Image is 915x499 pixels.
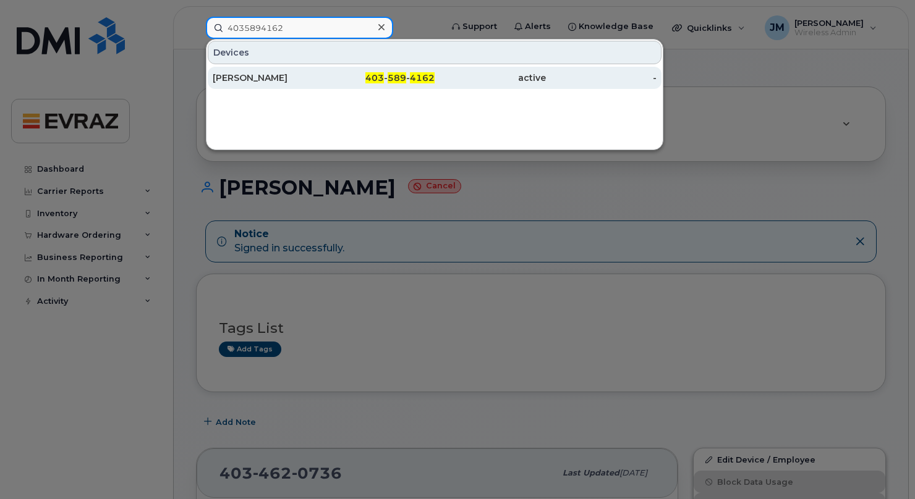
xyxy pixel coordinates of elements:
[324,72,435,84] div: - -
[208,67,662,89] a: [PERSON_NAME]403-589-4162active-
[546,72,657,84] div: -
[213,72,324,84] div: [PERSON_NAME]
[365,72,384,83] span: 403
[208,41,662,64] div: Devices
[388,72,406,83] span: 589
[435,72,546,84] div: active
[410,72,435,83] span: 4162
